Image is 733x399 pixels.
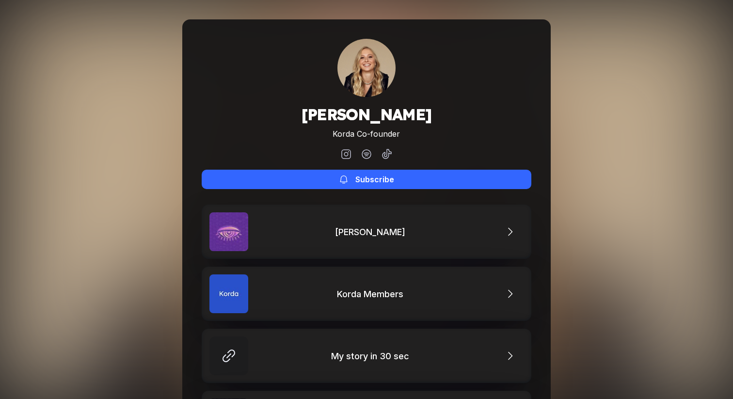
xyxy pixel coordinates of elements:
img: Hackney [209,212,248,251]
img: Korda Members [209,274,248,313]
a: Hackney[PERSON_NAME] [202,205,531,259]
img: 160x160 [337,39,396,97]
div: My story in 30 sec [331,351,414,361]
button: Subscribe [202,170,531,189]
h1: [PERSON_NAME] [301,105,431,124]
div: Korda Members [337,289,408,299]
div: [PERSON_NAME] [335,227,410,237]
a: Korda MembersKorda Members [202,267,531,321]
a: My story in 30 sec [202,329,531,383]
div: Korda Co-founder [301,129,431,139]
div: Subscribe [355,175,394,184]
div: Alina Verbenchuk [337,39,396,97]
